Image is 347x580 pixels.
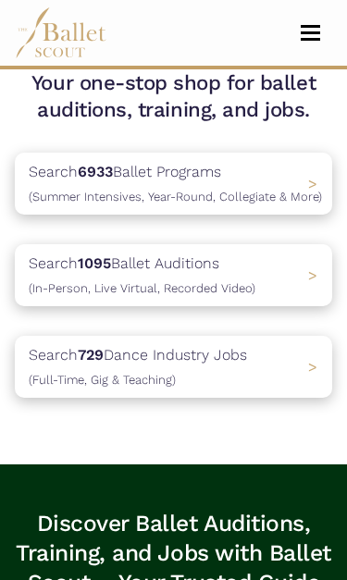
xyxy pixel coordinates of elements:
a: Search1095Ballet Auditions(In-Person, Live Virtual, Recorded Video) > [15,244,332,306]
p: Search Dance Industry Jobs [29,343,247,390]
p: Search Ballet Programs [29,160,322,207]
a: Search729Dance Industry Jobs(Full-Time, Gig & Teaching) > [15,336,332,398]
span: > [308,358,317,376]
b: 1095 [78,254,111,272]
button: Toggle navigation [289,24,332,42]
p: Search Ballet Auditions [29,252,255,299]
h1: Your one-stop shop for ballet auditions, training, and jobs. [15,69,332,123]
span: > [308,266,317,284]
span: (In-Person, Live Virtual, Recorded Video) [29,281,255,295]
span: (Full-Time, Gig & Teaching) [29,373,176,387]
span: (Summer Intensives, Year-Round, Collegiate & More) [29,190,322,204]
b: 6933 [78,163,113,180]
a: Search6933Ballet Programs(Summer Intensives, Year-Round, Collegiate & More)> [15,153,332,215]
b: 729 [78,346,104,364]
